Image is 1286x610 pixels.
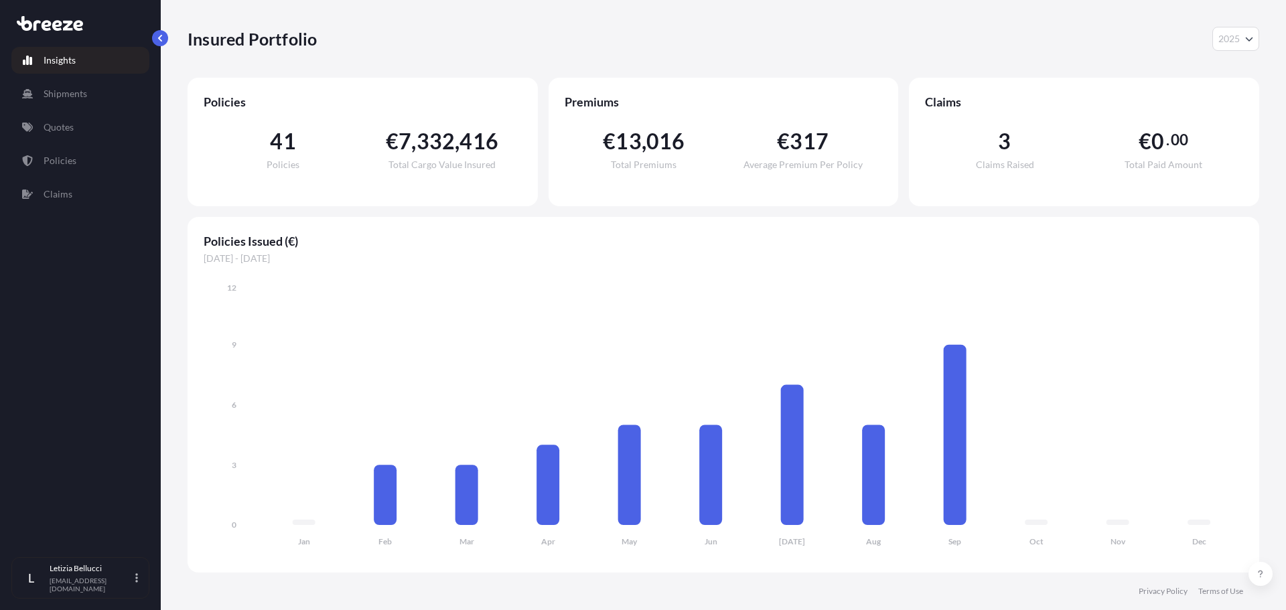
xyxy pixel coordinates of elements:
[232,400,236,410] tspan: 6
[11,181,149,208] a: Claims
[603,131,616,152] span: €
[1171,135,1188,145] span: 00
[705,536,717,546] tspan: Jun
[11,47,149,74] a: Insights
[455,131,459,152] span: ,
[1198,586,1243,597] a: Terms of Use
[616,131,641,152] span: 13
[1218,32,1240,46] span: 2025
[646,131,685,152] span: 016
[1212,27,1259,51] button: Year Selector
[232,460,236,470] tspan: 3
[378,536,392,546] tspan: Feb
[777,131,790,152] span: €
[976,160,1034,169] span: Claims Raised
[44,87,87,100] p: Shipments
[622,536,638,546] tspan: May
[1111,536,1126,546] tspan: Nov
[28,571,34,585] span: L
[44,187,72,201] p: Claims
[925,94,1243,110] span: Claims
[1125,160,1202,169] span: Total Paid Amount
[11,147,149,174] a: Policies
[298,536,310,546] tspan: Jan
[1029,536,1044,546] tspan: Oct
[232,339,236,350] tspan: 9
[267,160,299,169] span: Policies
[948,536,961,546] tspan: Sep
[232,520,236,530] tspan: 0
[204,233,1243,249] span: Policies Issued (€)
[459,131,498,152] span: 416
[386,131,399,152] span: €
[44,121,74,134] p: Quotes
[1151,131,1164,152] span: 0
[388,160,496,169] span: Total Cargo Value Insured
[866,536,881,546] tspan: Aug
[1192,536,1206,546] tspan: Dec
[541,536,555,546] tspan: Apr
[1139,586,1188,597] a: Privacy Policy
[611,160,676,169] span: Total Premiums
[1166,135,1169,145] span: .
[399,131,411,152] span: 7
[204,94,522,110] span: Policies
[790,131,829,152] span: 317
[50,563,133,574] p: Letizia Bellucci
[1139,131,1151,152] span: €
[270,131,295,152] span: 41
[411,131,416,152] span: ,
[642,131,646,152] span: ,
[459,536,474,546] tspan: Mar
[204,252,1243,265] span: [DATE] - [DATE]
[11,114,149,141] a: Quotes
[998,131,1011,152] span: 3
[743,160,863,169] span: Average Premium Per Policy
[188,28,317,50] p: Insured Portfolio
[227,283,236,293] tspan: 12
[565,94,883,110] span: Premiums
[417,131,455,152] span: 332
[50,577,133,593] p: [EMAIL_ADDRESS][DOMAIN_NAME]
[779,536,805,546] tspan: [DATE]
[11,80,149,107] a: Shipments
[44,54,76,67] p: Insights
[44,154,76,167] p: Policies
